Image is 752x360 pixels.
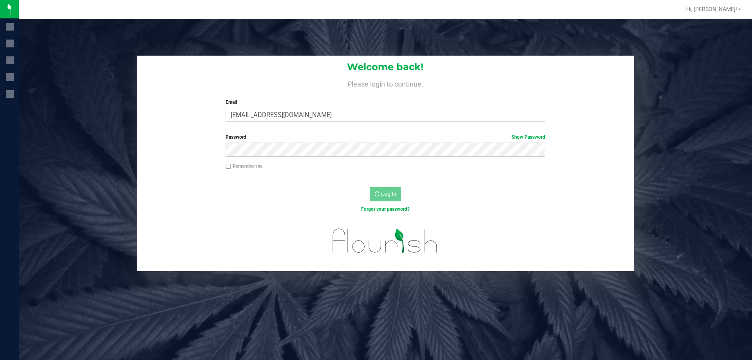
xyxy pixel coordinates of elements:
[381,191,396,197] span: Log In
[323,221,447,261] img: flourish_logo.svg
[226,134,246,140] span: Password
[226,163,262,170] label: Remember me
[361,206,410,212] a: Forgot your password?
[226,164,231,169] input: Remember me
[512,134,545,140] a: Show Password
[226,99,545,106] label: Email
[137,62,634,72] h1: Welcome back!
[137,78,634,88] h4: Please login to continue.
[370,187,401,201] button: Log In
[686,6,737,12] span: Hi, [PERSON_NAME]!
